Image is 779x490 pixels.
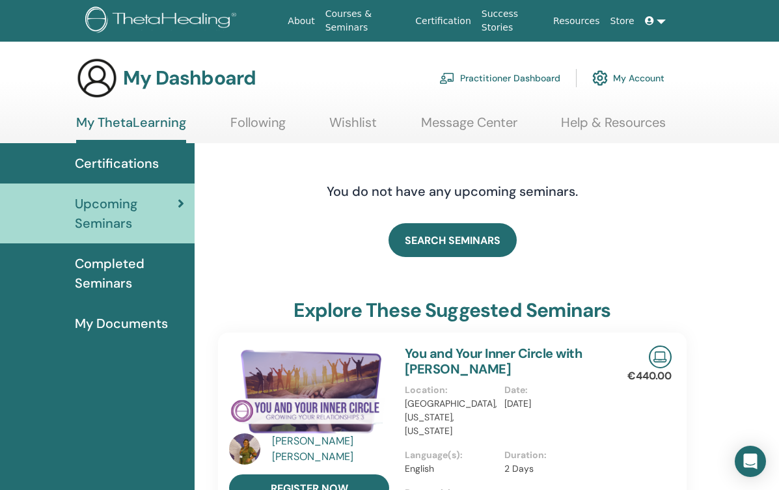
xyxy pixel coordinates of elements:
p: 2 Days [504,462,596,476]
a: Success Stories [476,2,548,40]
a: Courses & Seminars [320,2,411,40]
img: chalkboard-teacher.svg [439,72,455,84]
a: Store [605,9,640,33]
p: €440.00 [627,368,672,384]
img: default.jpg [229,433,260,465]
h4: You do not have any upcoming seminars. [247,184,657,199]
p: [GEOGRAPHIC_DATA], [US_STATE], [US_STATE] [405,397,497,438]
img: cog.svg [592,67,608,89]
p: Location : [405,383,497,397]
span: Certifications [75,154,159,173]
span: Completed Seminars [75,254,184,293]
a: About [282,9,320,33]
h3: explore these suggested seminars [294,299,610,322]
img: generic-user-icon.jpg [76,57,118,99]
p: Language(s) : [405,448,497,462]
img: logo.png [85,7,241,36]
a: Practitioner Dashboard [439,64,560,92]
span: SEARCH SEMINARS [405,234,500,247]
a: You and Your Inner Circle with [PERSON_NAME] [405,345,582,377]
a: Wishlist [329,115,377,140]
a: My Account [592,64,664,92]
p: [DATE] [504,397,596,411]
img: Live Online Seminar [649,346,672,368]
p: English [405,462,497,476]
a: Certification [410,9,476,33]
a: Resources [548,9,605,33]
span: My Documents [75,314,168,333]
p: Date : [504,383,596,397]
a: Help & Resources [561,115,666,140]
a: Following [230,115,286,140]
a: Message Center [421,115,517,140]
a: [PERSON_NAME] [PERSON_NAME] [272,433,392,465]
div: Open Intercom Messenger [735,446,766,477]
h3: My Dashboard [123,66,256,90]
img: You and Your Inner Circle [229,346,389,437]
a: SEARCH SEMINARS [389,223,517,257]
span: Upcoming Seminars [75,194,178,233]
p: Duration : [504,448,596,462]
a: My ThetaLearning [76,115,186,143]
